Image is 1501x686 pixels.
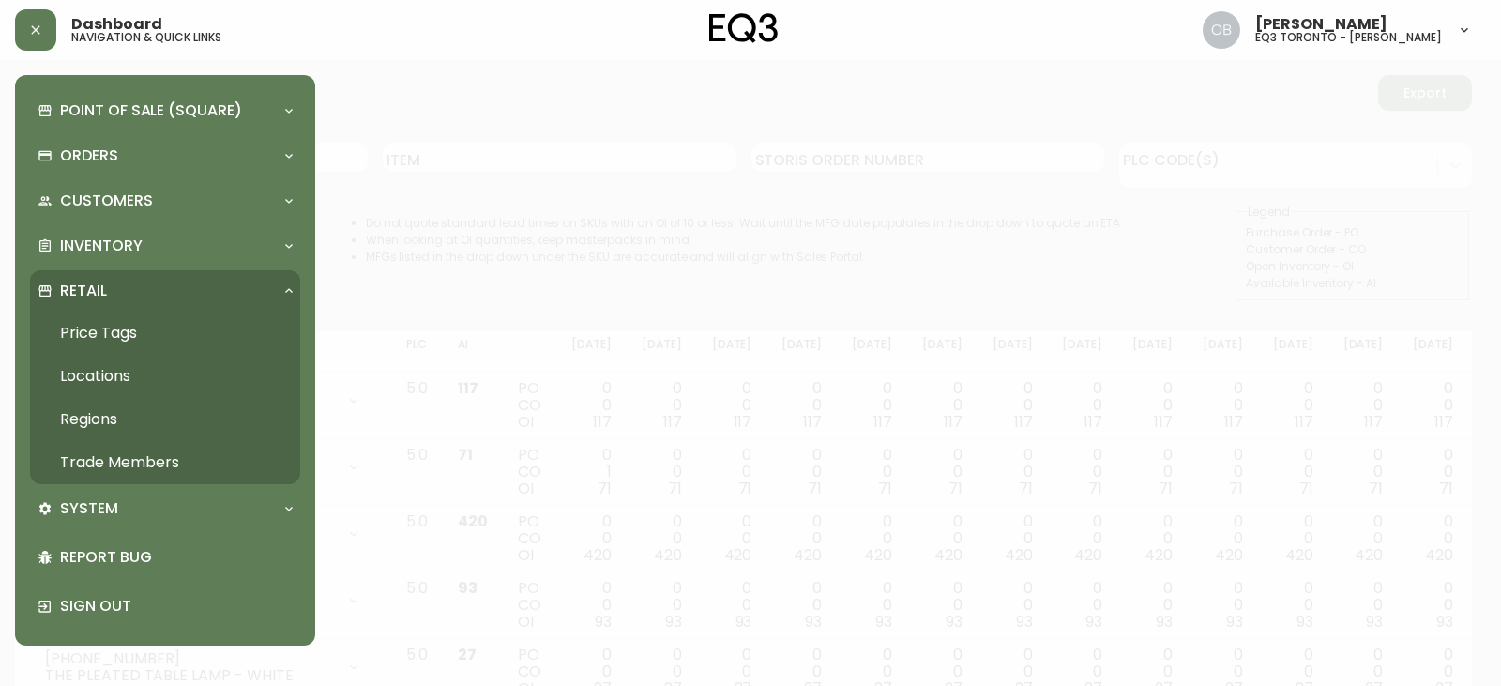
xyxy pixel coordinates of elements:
a: Regions [30,398,300,441]
p: Inventory [60,236,143,256]
p: Point of Sale (Square) [60,100,242,121]
span: Dashboard [71,17,162,32]
div: Sign Out [30,582,300,631]
p: Customers [60,191,153,211]
h5: eq3 toronto - [PERSON_NAME] [1255,32,1442,43]
div: Orders [30,135,300,176]
p: Sign Out [60,596,293,617]
div: Point of Sale (Square) [30,90,300,131]
div: Inventory [30,225,300,267]
div: Retail [30,270,300,312]
h5: navigation & quick links [71,32,221,43]
img: 8e0065c524da89c5c924d5ed86cfe468 [1203,11,1240,49]
p: Orders [60,145,118,166]
a: Price Tags [30,312,300,355]
img: logo [709,13,779,43]
p: Report Bug [60,547,293,568]
span: [PERSON_NAME] [1255,17,1387,32]
div: System [30,488,300,529]
div: Report Bug [30,533,300,582]
p: System [60,498,118,519]
p: Retail [60,281,107,301]
div: Customers [30,180,300,221]
a: Trade Members [30,441,300,484]
a: Locations [30,355,300,398]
